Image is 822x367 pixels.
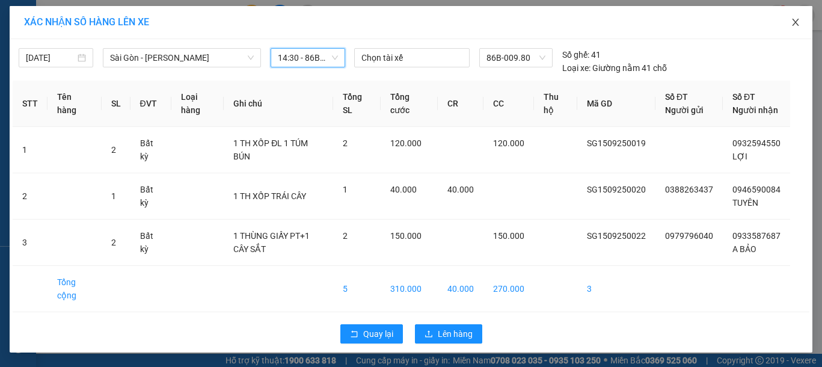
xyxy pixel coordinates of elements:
[110,49,254,67] span: Sài Gòn - Phan Rí
[732,105,778,115] span: Người nhận
[130,127,171,173] td: Bất kỳ
[130,173,171,220] td: Bất kỳ
[665,105,704,115] span: Người gửi
[493,231,524,241] span: 150.000
[381,266,438,312] td: 310.000
[343,231,348,241] span: 2
[13,127,48,173] td: 1
[13,220,48,266] td: 3
[381,81,438,127] th: Tổng cước
[13,81,48,127] th: STT
[791,17,800,27] span: close
[333,266,380,312] td: 5
[587,185,646,194] span: SG1509250020
[333,81,380,127] th: Tổng SL
[577,81,655,127] th: Mã GD
[363,327,393,341] span: Quay lại
[732,244,756,254] span: A BẢO
[48,81,102,127] th: Tên hàng
[486,49,545,67] span: 86B-009.80
[665,185,713,194] span: 0388263437
[343,185,348,194] span: 1
[562,48,601,61] div: 41
[779,6,812,40] button: Close
[26,51,75,64] input: 15/09/2025
[343,138,348,148] span: 2
[111,238,116,247] span: 2
[102,81,130,127] th: SL
[447,185,474,194] span: 40.000
[438,266,483,312] td: 40.000
[24,16,149,28] span: XÁC NHẬN SỐ HÀNG LÊN XE
[562,48,589,61] span: Số ghế:
[438,327,473,341] span: Lên hàng
[233,231,310,254] span: 1 THÙNG GIẤY PT+1 CÂY SẮT
[390,231,422,241] span: 150.000
[247,54,254,61] span: down
[350,330,358,339] span: rollback
[587,138,646,148] span: SG1509250019
[425,330,433,339] span: upload
[390,138,422,148] span: 120.000
[415,324,482,344] button: uploadLên hàng
[111,191,116,201] span: 1
[48,266,102,312] td: Tổng cộng
[171,81,224,127] th: Loại hàng
[278,49,338,67] span: 14:30 - 86B-009.80
[130,81,171,127] th: ĐVT
[562,61,590,75] span: Loại xe:
[233,191,306,201] span: 1 TH XỐP TRÁI CÂY
[665,231,713,241] span: 0979796040
[534,81,577,127] th: Thu hộ
[732,138,781,148] span: 0932594550
[562,61,667,75] div: Giường nằm 41 chỗ
[483,266,534,312] td: 270.000
[224,81,333,127] th: Ghi chú
[111,145,116,155] span: 2
[732,92,755,102] span: Số ĐT
[732,185,781,194] span: 0946590084
[577,266,655,312] td: 3
[130,220,171,266] td: Bất kỳ
[732,152,747,161] span: LỢI
[13,173,48,220] td: 2
[732,231,781,241] span: 0933587687
[587,231,646,241] span: SG1509250022
[493,138,524,148] span: 120.000
[390,185,417,194] span: 40.000
[732,198,758,208] span: TUYÊN
[483,81,534,127] th: CC
[233,138,308,161] span: 1 TH XỐP ĐL 1 TÚM BÚN
[438,81,483,127] th: CR
[340,324,403,344] button: rollbackQuay lại
[665,92,688,102] span: Số ĐT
